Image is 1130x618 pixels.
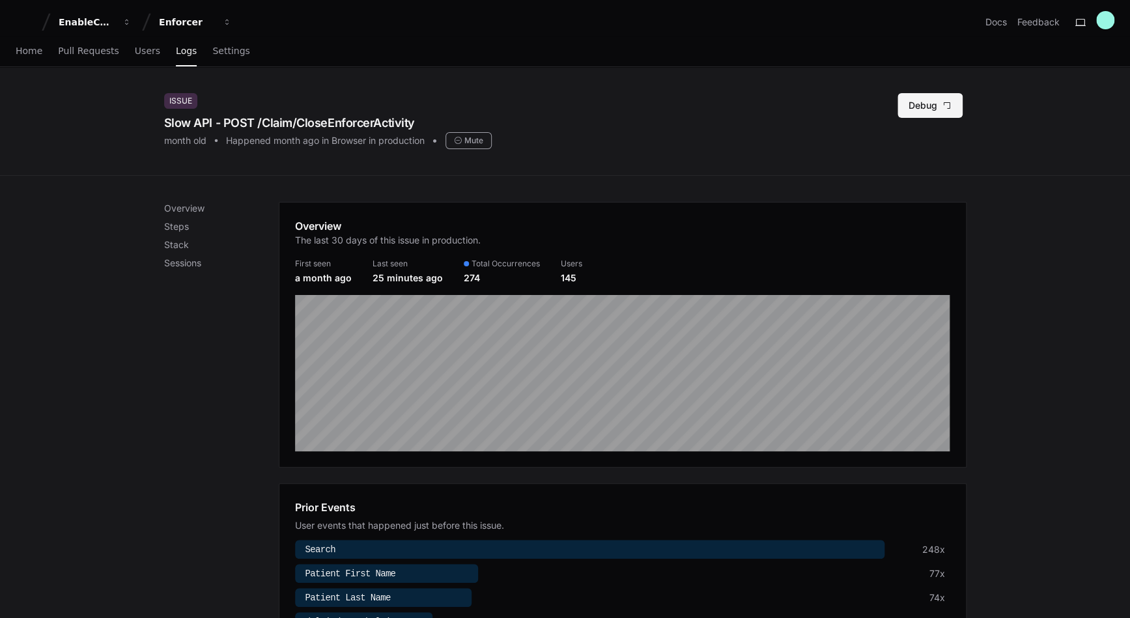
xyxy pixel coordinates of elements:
[1017,16,1060,29] button: Feedback
[561,272,582,285] div: 145
[59,16,115,29] div: EnableComp
[164,114,492,132] div: Slow API - POST /Claim/CloseEnforcerActivity
[16,47,42,55] span: Home
[472,259,540,269] span: Total Occurrences
[53,10,137,34] button: EnableComp
[305,569,396,579] span: Patient First Name
[212,36,249,66] a: Settings
[176,36,197,66] a: Logs
[135,36,160,66] a: Users
[226,134,425,147] div: Happened month ago in Browser in production
[305,593,391,603] span: Patient Last Name
[561,259,582,269] div: Users
[154,10,237,34] button: Enforcer
[295,218,481,234] h1: Overview
[295,272,352,285] div: a month ago
[445,132,492,149] div: Mute
[295,234,481,247] p: The last 30 days of this issue in production.
[164,238,279,251] p: Stack
[305,544,335,555] span: Search
[164,202,279,215] p: Overview
[373,272,443,285] div: 25 minutes ago
[929,567,945,580] div: 77x
[135,47,160,55] span: Users
[164,93,197,109] div: Issue
[985,16,1007,29] a: Docs
[464,272,540,285] div: 274
[929,591,945,604] div: 74x
[897,93,963,118] button: Debug
[164,134,206,147] div: month old
[373,259,443,269] div: Last seen
[212,47,249,55] span: Settings
[159,16,215,29] div: Enforcer
[295,218,950,255] app-pz-page-link-header: Overview
[176,47,197,55] span: Logs
[164,257,279,270] p: Sessions
[58,47,119,55] span: Pull Requests
[295,519,950,532] div: User events that happened just before this issue.
[164,220,279,233] p: Steps
[922,543,945,556] div: 248x
[295,499,356,515] h1: Prior Events
[16,36,42,66] a: Home
[295,259,352,269] div: First seen
[58,36,119,66] a: Pull Requests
